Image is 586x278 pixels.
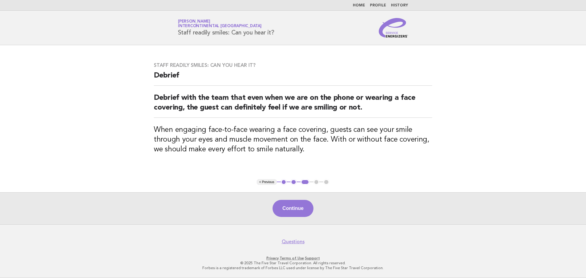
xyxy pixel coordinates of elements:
[291,179,297,185] button: 2
[353,4,365,7] a: Home
[178,20,274,36] h1: Staff readily smiles: Can you hear it?
[178,24,262,28] span: InterContinental [GEOGRAPHIC_DATA]
[280,256,304,260] a: Terms of Use
[370,4,386,7] a: Profile
[379,18,408,38] img: Service Energizers
[257,179,277,185] button: < Previous
[154,71,432,86] h2: Debrief
[391,4,408,7] a: History
[273,200,313,217] button: Continue
[106,265,480,270] p: Forbes is a registered trademark of Forbes LLC used under license by The Five Star Travel Corpora...
[301,179,309,185] button: 3
[154,62,432,68] h3: Staff readily smiles: Can you hear it?
[106,256,480,261] p: · ·
[154,93,432,118] h2: Debrief with the team that even when we are on the phone or wearing a face covering, the guest ca...
[305,256,320,260] a: Support
[282,239,305,245] a: Questions
[266,256,279,260] a: Privacy
[281,179,287,185] button: 1
[106,261,480,265] p: © 2025 The Five Star Travel Corporation. All rights reserved.
[154,125,432,154] h3: When engaging face-to-face wearing a face covering, guests can see your smile through your eyes a...
[178,20,262,28] a: [PERSON_NAME]InterContinental [GEOGRAPHIC_DATA]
